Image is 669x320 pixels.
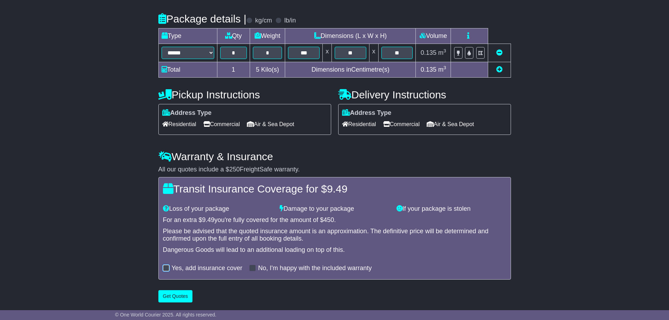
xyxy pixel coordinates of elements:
[338,89,511,100] h4: Delivery Instructions
[159,205,276,213] div: Loss of your package
[217,62,250,78] td: 1
[158,13,247,25] h4: Package details |
[393,205,510,213] div: If your package is stolen
[158,62,217,78] td: Total
[256,66,259,73] span: 5
[203,119,240,130] span: Commercial
[276,205,393,213] div: Damage to your package
[416,28,451,44] td: Volume
[158,290,193,302] button: Get Quotes
[427,119,474,130] span: Air & Sea Depot
[438,49,446,56] span: m
[229,166,240,173] span: 250
[202,216,215,223] span: 9.49
[421,66,437,73] span: 0.135
[250,28,285,44] td: Weight
[172,265,242,272] label: Yes, add insurance cover
[115,312,217,318] span: © One World Courier 2025. All rights reserved.
[250,62,285,78] td: Kilo(s)
[496,66,503,73] a: Add new item
[327,183,347,195] span: 9.49
[217,28,250,44] td: Qty
[158,89,331,100] h4: Pickup Instructions
[438,66,446,73] span: m
[163,216,506,224] div: For an extra $ you're fully covered for the amount of $ .
[158,151,511,162] h4: Warranty & Insurance
[369,44,378,62] td: x
[421,49,437,56] span: 0.135
[163,228,506,243] div: Please be advised that the quoted insurance amount is an approximation. The definitive price will...
[383,119,420,130] span: Commercial
[255,17,272,25] label: kg/cm
[247,119,294,130] span: Air & Sea Depot
[158,28,217,44] td: Type
[323,44,332,62] td: x
[284,17,296,25] label: lb/in
[285,62,416,78] td: Dimensions in Centimetre(s)
[285,28,416,44] td: Dimensions (L x W x H)
[323,216,334,223] span: 450
[444,65,446,70] sup: 3
[158,166,511,174] div: All our quotes include a $ FreightSafe warranty.
[162,119,196,130] span: Residential
[258,265,372,272] label: No, I'm happy with the included warranty
[163,246,506,254] div: Dangerous Goods will lead to an additional loading on top of this.
[163,183,506,195] h4: Transit Insurance Coverage for $
[342,119,376,130] span: Residential
[496,49,503,56] a: Remove this item
[342,109,392,117] label: Address Type
[444,48,446,53] sup: 3
[162,109,212,117] label: Address Type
